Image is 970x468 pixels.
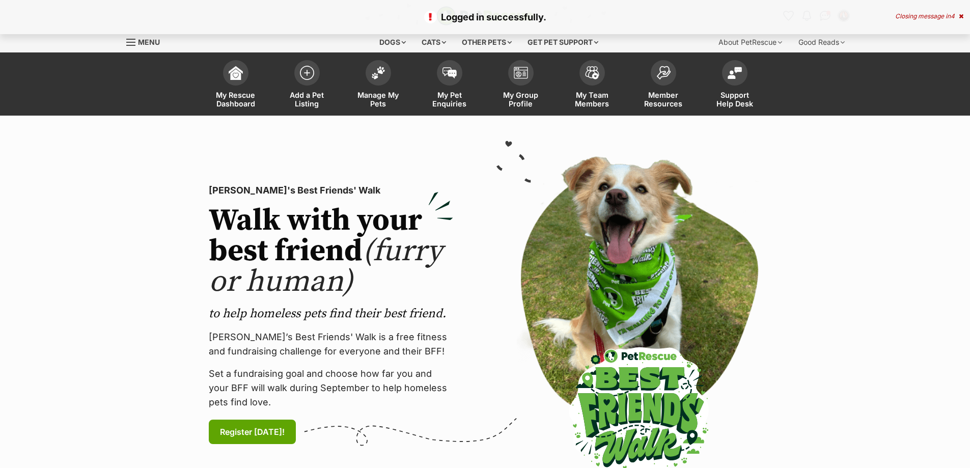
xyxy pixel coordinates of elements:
[209,330,453,359] p: [PERSON_NAME]’s Best Friends' Walk is a free fitness and fundraising challenge for everyone and t...
[138,38,160,46] span: Menu
[355,91,401,108] span: Manage My Pets
[414,55,485,116] a: My Pet Enquiries
[442,67,457,78] img: pet-enquiries-icon-7e3ad2cf08bfb03b45e93fb7055b45f3efa6380592205ae92323e6603595dc1f.svg
[209,367,453,409] p: Set a fundraising goal and choose how far you and your BFF will walk during September to help hom...
[371,66,385,79] img: manage-my-pets-icon-02211641906a0b7f246fdf0571729dbe1e7629f14944591b6c1af311fb30b64b.svg
[209,206,453,297] h2: Walk with your best friend
[200,55,271,116] a: My Rescue Dashboard
[711,32,789,52] div: About PetRescue
[427,91,473,108] span: My Pet Enquiries
[229,66,243,80] img: dashboard-icon-eb2f2d2d3e046f16d808141f083e7271f6b2e854fb5c12c21221c1fb7104beca.svg
[209,232,442,301] span: (furry or human)
[557,55,628,116] a: My Team Members
[699,55,770,116] a: Support Help Desk
[656,66,671,79] img: member-resources-icon-8e73f808a243e03378d46382f2149f9095a855e16c252ad45f914b54edf8863c.svg
[485,55,557,116] a: My Group Profile
[628,55,699,116] a: Member Resources
[209,420,296,444] a: Register [DATE]!
[455,32,519,52] div: Other pets
[728,67,742,79] img: help-desk-icon-fdf02630f3aa405de69fd3d07c3f3aa587a6932b1a1747fa1d2bba05be0121f9.svg
[300,66,314,80] img: add-pet-listing-icon-0afa8454b4691262ce3f59096e99ab1cd57d4a30225e0717b998d2c9b9846f56.svg
[209,306,453,322] p: to help homeless pets find their best friend.
[585,66,599,79] img: team-members-icon-5396bd8760b3fe7c0b43da4ab00e1e3bb1a5d9ba89233759b79545d2d3fc5d0d.svg
[791,32,852,52] div: Good Reads
[220,426,285,438] span: Register [DATE]!
[126,32,167,50] a: Menu
[712,91,758,108] span: Support Help Desk
[209,183,453,198] p: [PERSON_NAME]'s Best Friends' Walk
[569,91,615,108] span: My Team Members
[284,91,330,108] span: Add a Pet Listing
[498,91,544,108] span: My Group Profile
[372,32,413,52] div: Dogs
[414,32,453,52] div: Cats
[514,67,528,79] img: group-profile-icon-3fa3cf56718a62981997c0bc7e787c4b2cf8bcc04b72c1350f741eb67cf2f40e.svg
[641,91,686,108] span: Member Resources
[520,32,605,52] div: Get pet support
[213,91,259,108] span: My Rescue Dashboard
[343,55,414,116] a: Manage My Pets
[271,55,343,116] a: Add a Pet Listing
